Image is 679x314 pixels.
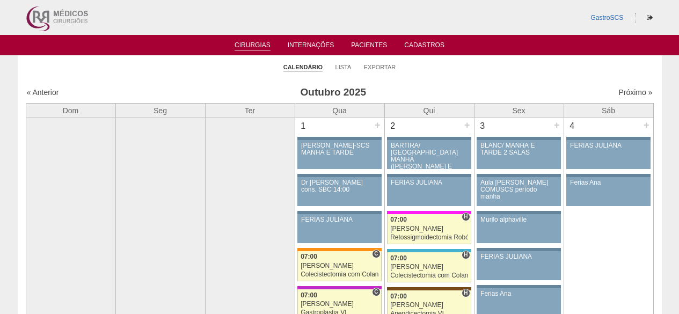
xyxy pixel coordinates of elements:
div: Aula [PERSON_NAME] COMUSCS período manha [480,179,557,201]
th: Qui [384,103,474,118]
div: Key: Aviso [566,137,650,140]
div: Ferias Ana [570,179,647,186]
div: Key: Aviso [477,248,560,251]
a: Cadastros [404,41,444,52]
div: 1 [295,118,312,134]
div: + [373,118,382,132]
div: FERIAS JULIANA [480,253,557,260]
th: Sex [474,103,564,118]
div: Key: Aviso [297,137,381,140]
div: [PERSON_NAME] [390,264,468,271]
div: + [642,118,651,132]
div: Key: Aviso [387,137,471,140]
div: Key: Aviso [477,211,560,214]
a: GastroSCS [590,14,623,21]
a: Dr [PERSON_NAME] cons. SBC 14:00 [297,177,381,206]
div: 2 [385,118,401,134]
div: BLANC/ MANHÃ E TARDE 2 SALAS [480,142,557,156]
a: FERIAS JULIANA [297,214,381,243]
span: 07:00 [390,254,407,262]
div: + [463,118,472,132]
div: [PERSON_NAME] [301,301,378,308]
div: Colecistectomia com Colangiografia VL [390,272,468,279]
div: [PERSON_NAME] [390,302,468,309]
div: Key: Aviso [297,174,381,177]
a: H 07:00 [PERSON_NAME] Retossigmoidectomia Robótica [387,214,471,244]
a: Murilo alphaville [477,214,560,243]
a: FERIAS JULIANA [477,251,560,280]
div: [PERSON_NAME] [301,262,378,269]
a: H 07:00 [PERSON_NAME] Colecistectomia com Colangiografia VL [387,252,471,282]
div: Murilo alphaville [480,216,557,223]
div: 3 [474,118,491,134]
a: Próximo » [618,88,652,97]
div: Ferias Ana [480,290,557,297]
a: « Anterior [27,88,59,97]
span: 07:00 [301,291,317,299]
a: Exportar [364,63,396,71]
div: 4 [564,118,581,134]
a: Lista [335,63,352,71]
a: C 07:00 [PERSON_NAME] Colecistectomia com Colangiografia VL [297,251,381,281]
div: Key: Aviso [477,137,560,140]
a: FERIAS JULIANA [387,177,471,206]
div: FERIAS JULIANA [391,179,468,186]
span: 07:00 [390,216,407,223]
span: 07:00 [301,253,317,260]
div: Key: Aviso [387,174,471,177]
span: 07:00 [390,293,407,300]
div: Key: Aviso [566,174,650,177]
a: [PERSON_NAME]-SCS MANHÃ E TARDE [297,140,381,169]
th: Seg [115,103,205,118]
span: Consultório [372,288,380,296]
i: Sair [647,14,653,21]
div: Key: Santa Joana [387,287,471,290]
a: BARTIRA/ [GEOGRAPHIC_DATA] MANHÃ ([PERSON_NAME] E ANA)/ SANTA JOANA -TARDE [387,140,471,169]
h3: Outubro 2025 [177,85,490,100]
div: Key: São Luiz - SCS [297,248,381,251]
div: Key: Aviso [297,211,381,214]
span: Hospital [462,213,470,221]
a: FERIAS JULIANA [566,140,650,169]
div: FERIAS JULIANA [570,142,647,149]
div: Key: Maria Braido [297,286,381,289]
div: + [552,118,561,132]
div: Key: Aviso [477,285,560,288]
a: Internações [288,41,334,52]
div: Colecistectomia com Colangiografia VL [301,271,378,278]
div: Key: Aviso [477,174,560,177]
th: Sáb [564,103,653,118]
div: Retossigmoidectomia Robótica [390,234,468,241]
div: BARTIRA/ [GEOGRAPHIC_DATA] MANHÃ ([PERSON_NAME] E ANA)/ SANTA JOANA -TARDE [391,142,468,185]
a: Ferias Ana [566,177,650,206]
th: Dom [26,103,115,118]
a: BLANC/ MANHÃ E TARDE 2 SALAS [477,140,560,169]
a: Aula [PERSON_NAME] COMUSCS período manha [477,177,560,206]
span: Hospital [462,289,470,297]
span: Consultório [372,250,380,258]
div: Dr [PERSON_NAME] cons. SBC 14:00 [301,179,378,193]
div: [PERSON_NAME]-SCS MANHÃ E TARDE [301,142,378,156]
div: FERIAS JULIANA [301,216,378,223]
div: Key: Neomater [387,249,471,252]
th: Qua [295,103,384,118]
div: Key: Pro Matre [387,211,471,214]
a: Calendário [283,63,323,71]
th: Ter [205,103,295,118]
a: Pacientes [351,41,387,52]
div: [PERSON_NAME] [390,225,468,232]
a: Cirurgias [235,41,271,50]
span: Hospital [462,251,470,259]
